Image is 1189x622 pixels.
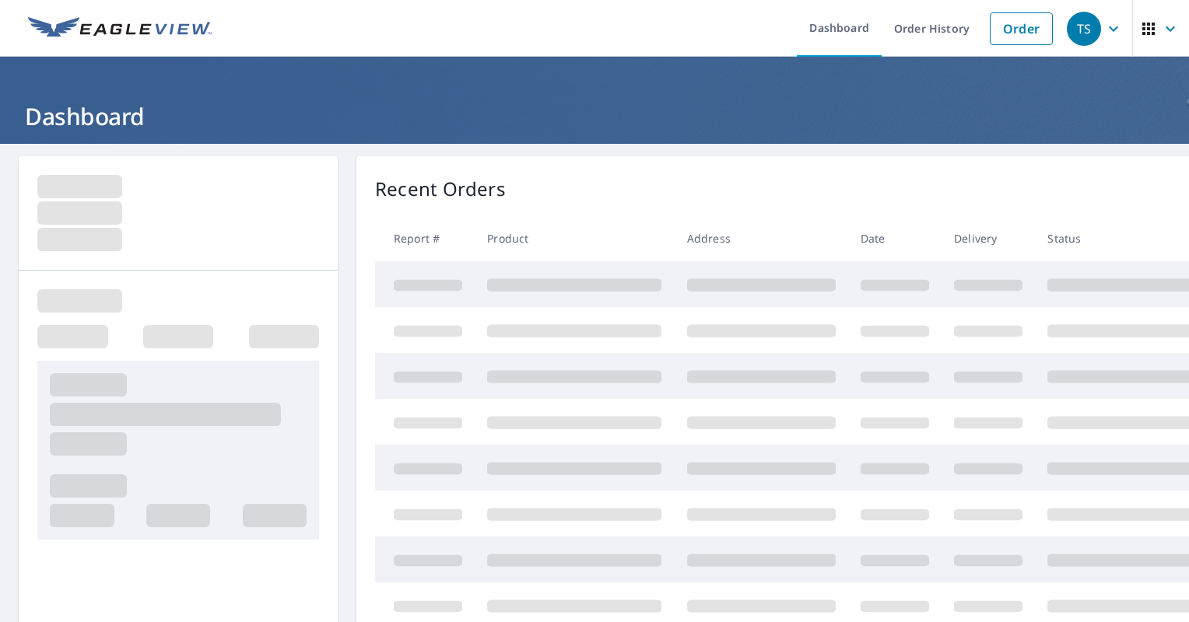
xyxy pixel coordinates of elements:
img: EV Logo [28,17,212,40]
th: Address [675,215,848,261]
th: Report # [375,215,475,261]
th: Product [475,215,674,261]
p: Recent Orders [375,175,506,203]
h1: Dashboard [19,100,1170,132]
th: Delivery [942,215,1035,261]
div: TS [1067,12,1101,46]
a: Order [990,12,1053,45]
th: Date [848,215,942,261]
